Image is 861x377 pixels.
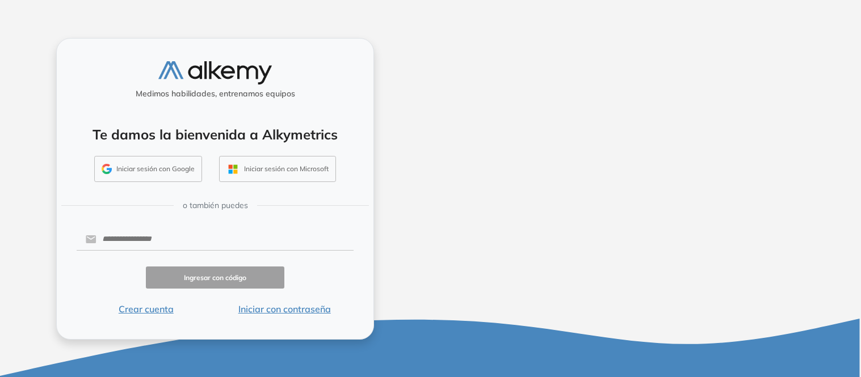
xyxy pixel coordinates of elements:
button: Iniciar con contraseña [215,302,354,316]
button: Ingresar con código [146,266,284,289]
h5: Medimos habilidades, entrenamos equipos [61,89,369,99]
span: o también puedes [183,200,248,211]
button: Iniciar sesión con Microsoft [219,156,336,182]
button: Iniciar sesión con Google [94,156,202,182]
img: GMAIL_ICON [102,164,112,174]
img: logo-alkemy [158,61,272,84]
button: Crear cuenta [77,302,215,316]
h4: Te damos la bienvenida a Alkymetrics [72,126,359,143]
img: OUTLOOK_ICON [226,163,240,176]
